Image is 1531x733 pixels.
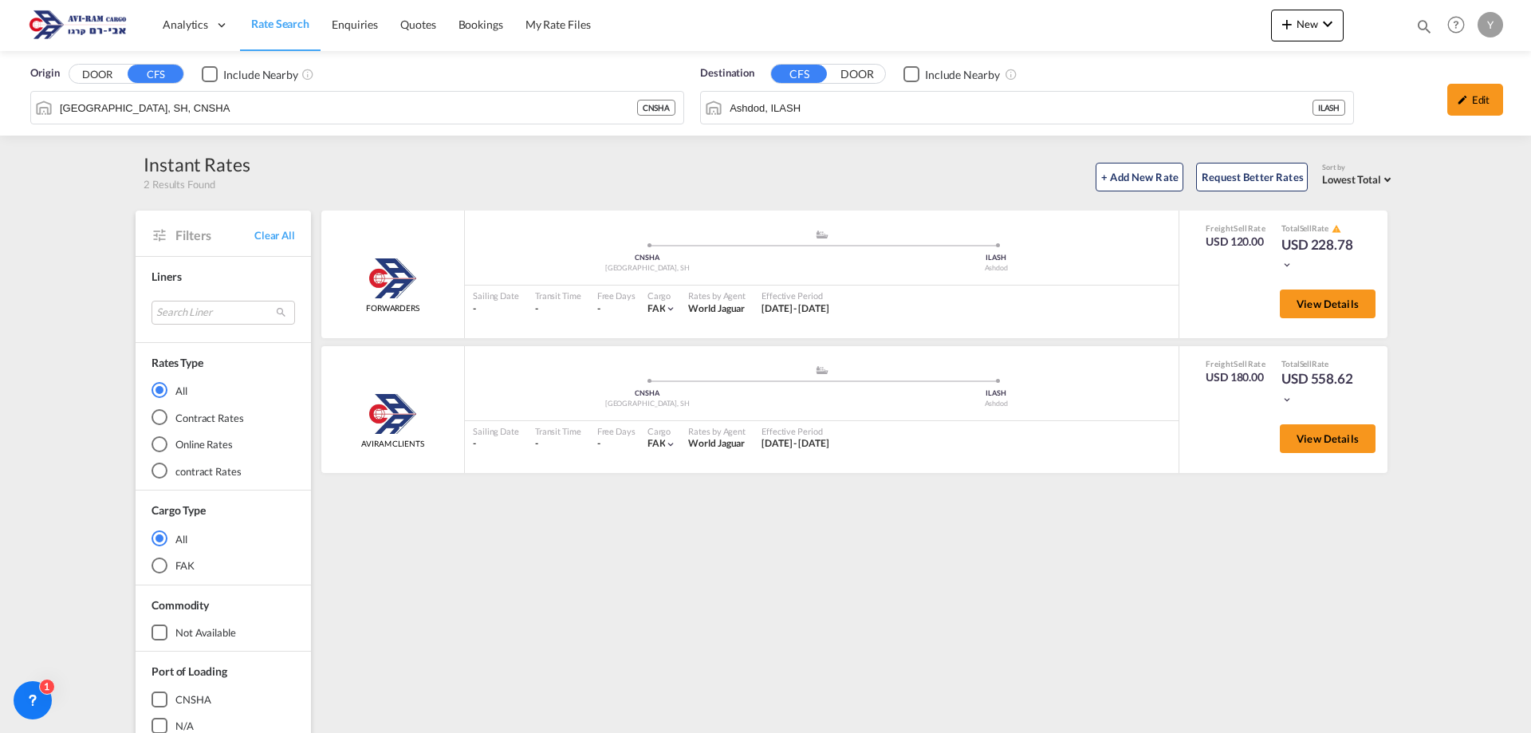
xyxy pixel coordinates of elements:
div: - [597,437,600,451]
md-icon: icon-chevron-down [1281,259,1293,270]
div: - [597,302,600,316]
div: Transit Time [535,290,581,301]
button: + Add New Rate [1096,163,1183,191]
span: New [1277,18,1337,30]
md-radio-button: FAK [152,558,295,573]
div: USD 228.78 [1281,235,1361,274]
span: World Jaguar [688,302,745,314]
md-radio-button: All [152,382,295,398]
div: USD 558.62 [1281,369,1361,408]
div: CNSHA [473,253,822,263]
button: DOOR [829,65,885,84]
span: View Details [1297,432,1359,445]
span: Bookings [459,18,503,31]
md-input-container: Shanghai, SH, CNSHA [31,92,683,124]
md-icon: Unchecked: Ignores neighbouring ports when fetching rates.Checked : Includes neighbouring ports w... [1005,68,1017,81]
md-radio-button: All [152,530,295,546]
span: Enquiries [332,18,378,31]
span: Rate Search [251,17,309,30]
md-icon: icon-plus 400-fg [1277,14,1297,33]
span: AVIRAM CLIENTS [361,438,424,449]
div: Ashdod [822,263,1171,274]
div: Transit Time [535,425,581,437]
span: Sell [1300,223,1313,233]
div: [GEOGRAPHIC_DATA], SH [473,399,822,409]
button: CFS [128,65,183,83]
div: N/A [175,719,194,733]
md-icon: icon-magnify [1415,18,1433,35]
div: icon-magnify [1415,18,1433,41]
div: - [473,437,519,451]
img: 166978e0a5f911edb4280f3c7a976193.png [24,7,132,43]
div: - [535,302,581,316]
div: CNSHA [637,100,676,116]
span: View Details [1297,298,1359,310]
span: Origin [30,65,59,81]
span: Analytics [163,17,208,33]
img: Aviram [369,258,417,298]
div: Total Rate [1281,358,1361,369]
div: - [473,302,519,316]
div: Free Days [597,290,636,301]
div: World Jaguar [688,302,746,316]
md-icon: assets/icons/custom/ship-fill.svg [813,366,832,374]
span: 2 Results Found [144,177,215,191]
div: Ashdod [822,399,1171,409]
md-icon: icon-pencil [1457,94,1468,105]
div: CNSHA [473,388,822,399]
div: not available [175,625,236,640]
span: Sell [1234,223,1247,233]
md-radio-button: Contract Rates [152,409,295,425]
md-input-container: Ashdod, ILASH [701,92,1353,124]
span: Quotes [400,18,435,31]
div: [GEOGRAPHIC_DATA], SH [473,263,822,274]
span: Port of Loading [152,664,227,678]
div: ILASH [822,388,1171,399]
span: Filters [175,227,254,244]
input: Search by Port [60,96,637,120]
md-radio-button: Online Rates [152,436,295,452]
button: Request Better Rates [1196,163,1308,191]
div: Include Nearby [223,67,298,83]
span: Destination [700,65,754,81]
div: 16 Sep 2025 - 30 Sep 2025 [762,437,829,451]
span: Sell [1300,359,1313,368]
div: Effective Period [762,290,829,301]
span: Lowest Total [1322,173,1381,186]
span: World Jaguar [688,437,745,449]
div: 16 Sep 2025 - 30 Sep 2025 [762,302,829,316]
md-icon: icon-chevron-down [1318,14,1337,33]
button: icon-alert [1330,223,1341,234]
div: Rates by Agent [688,290,746,301]
div: USD 120.00 [1206,234,1265,250]
div: Effective Period [762,425,829,437]
div: - [535,437,581,451]
input: Search by Port [730,96,1313,120]
div: Cargo [647,425,677,437]
div: Cargo Type [152,502,206,518]
div: icon-pencilEdit [1447,84,1503,116]
md-checkbox: CNSHA [152,692,295,707]
div: Freight Rate [1206,223,1265,234]
span: [DATE] - [DATE] [762,302,829,314]
div: Free Days [597,425,636,437]
div: World Jaguar [688,437,746,451]
img: Aviram [369,394,417,434]
div: Total Rate [1281,223,1361,235]
span: Clear All [254,228,295,242]
button: View Details [1280,424,1376,453]
div: Sailing Date [473,425,519,437]
div: Y [1478,12,1503,37]
md-icon: icon-chevron-down [665,439,676,450]
div: Include Nearby [925,67,1000,83]
span: Help [1442,11,1470,38]
span: FORWARDERS [366,302,419,313]
span: [DATE] - [DATE] [762,437,829,449]
div: Help [1442,11,1478,40]
md-checkbox: Checkbox No Ink [202,65,298,82]
span: Commodity [152,598,209,612]
span: Liners [152,270,181,283]
md-icon: icon-chevron-down [1281,394,1293,405]
button: View Details [1280,290,1376,318]
button: icon-plus 400-fgNewicon-chevron-down [1271,10,1344,41]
